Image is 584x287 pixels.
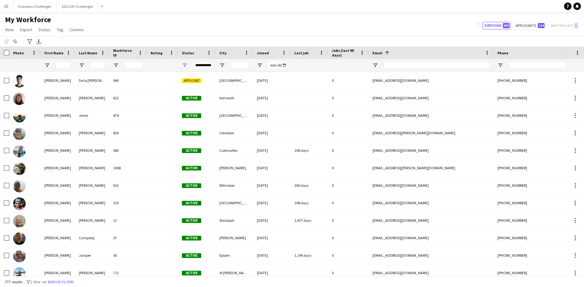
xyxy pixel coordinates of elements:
[253,194,291,211] div: [DATE]
[75,177,109,194] div: [PERSON_NAME]
[369,177,494,194] div: [EMAIL_ADDRESS][DOMAIN_NAME]
[57,27,63,32] span: Tag
[253,72,291,89] div: [DATE]
[5,27,14,32] span: View
[109,72,147,89] div: 940
[151,51,162,55] span: Rating
[328,194,369,211] div: 0
[328,247,369,264] div: 0
[13,127,26,140] img: Brian Payne
[328,264,369,281] div: 0
[369,89,494,106] div: [EMAIL_ADDRESS][DOMAIN_NAME]
[332,48,357,57] span: Jobs (last 90 days)
[291,177,328,194] div: 360 days
[482,22,511,29] button: Everyone989
[216,177,253,194] div: Wilmslow
[109,194,147,211] div: 320
[79,62,84,68] button: Open Filter Menu
[494,142,574,159] div: [PHONE_NUMBER]
[182,96,201,101] span: Active
[253,107,291,124] div: [DATE]
[38,27,51,32] span: Status
[509,62,570,69] input: Phone Filter Input
[54,26,66,34] a: Tag
[369,142,494,159] div: [EMAIL_ADDRESS][DOMAIN_NAME]
[503,23,510,28] span: 989
[13,110,26,122] img: Garn Jones
[30,280,47,284] span: 1 filter set
[216,212,253,229] div: Stockport
[182,201,201,205] span: Active
[497,51,508,55] span: Phone
[41,72,75,89] div: [PERSON_NAME]
[369,212,494,229] div: [EMAIL_ADDRESS][DOMAIN_NAME]
[513,22,546,29] button: Applicants104
[369,107,494,124] div: [EMAIL_ADDRESS][DOMAIN_NAME]
[113,48,136,57] span: Workforce ID
[13,51,24,55] span: Photo
[41,142,75,159] div: [PERSON_NAME]
[291,142,328,159] div: 108 days
[294,51,308,55] span: Last job
[75,142,109,159] div: [PERSON_NAME]
[75,229,109,246] div: Cumpstey
[109,264,147,281] div: 711
[75,89,109,106] div: [PERSON_NAME]
[13,0,57,12] button: Overseas Challenges
[253,159,291,176] div: [DATE]
[17,26,35,34] a: Export
[182,271,201,275] span: Active
[494,264,574,281] div: [PHONE_NUMBER]
[494,247,574,264] div: [PHONE_NUMBER]
[44,62,50,68] button: Open Filter Menu
[41,229,75,246] div: [PERSON_NAME]
[268,62,287,69] input: Joined Filter Input
[113,62,119,68] button: Open Filter Menu
[257,62,262,68] button: Open Filter Menu
[369,124,494,141] div: [EMAIL_ADDRESS][PERSON_NAME][DOMAIN_NAME]
[369,247,494,264] div: [EMAIL_ADDRESS][DOMAIN_NAME]
[13,162,26,175] img: Abigail Miller
[182,253,201,258] span: Active
[57,0,98,12] button: 2025 UK Challenges
[497,62,503,68] button: Open Filter Menu
[182,51,194,55] span: Status
[328,89,369,106] div: 0
[75,264,109,281] div: [PERSON_NAME]
[253,142,291,159] div: [DATE]
[90,62,106,69] input: Last Name Filter Input
[75,107,109,124] div: Jones
[41,264,75,281] div: [PERSON_NAME]
[13,232,26,245] img: Andrew Cumpstey
[41,194,75,211] div: [PERSON_NAME]
[41,212,75,229] div: [PERSON_NAME]
[494,177,574,194] div: [PHONE_NUMBER]
[41,89,75,106] div: [PERSON_NAME]
[44,51,63,55] span: First Name
[67,26,86,34] a: Comms
[20,27,32,32] span: Export
[291,212,328,229] div: 1,417 days
[41,159,75,176] div: [PERSON_NAME]
[216,124,253,141] div: Clevedon
[13,145,26,157] img: Jess Byrne
[182,166,201,171] span: Active
[47,279,75,285] button: Remove filters
[328,177,369,194] div: 0
[291,247,328,264] div: 1,196 days
[26,38,33,45] app-action-btn: Advanced filters
[369,72,494,89] div: [EMAIL_ADDRESS][DOMAIN_NAME]
[369,159,494,176] div: [EMAIL_ADDRESS][PERSON_NAME][DOMAIN_NAME]
[182,218,201,223] span: Active
[41,177,75,194] div: [PERSON_NAME]
[216,247,253,264] div: Epsom
[328,142,369,159] div: 0
[253,229,291,246] div: [DATE]
[5,15,51,24] span: My Workforce
[219,51,227,55] span: City
[494,212,574,229] div: [PHONE_NUMBER]
[494,107,574,124] div: [PHONE_NUMBER]
[13,250,26,262] img: Adam Juniper
[494,229,574,246] div: [PHONE_NUMBER]
[35,38,42,45] app-action-btn: Export XLSX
